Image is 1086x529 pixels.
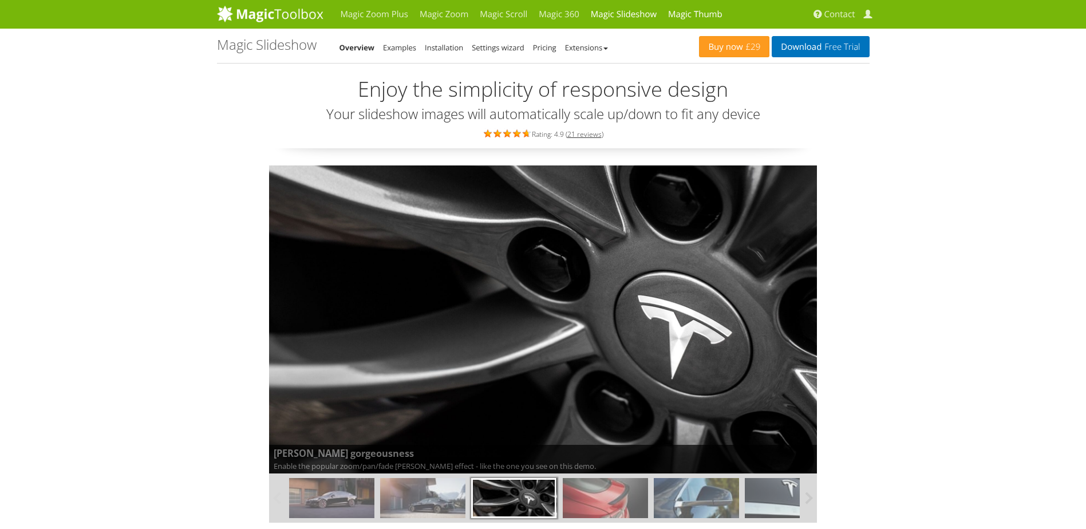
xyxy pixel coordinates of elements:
a: Buy now£29 [699,36,769,57]
span: Free Trial [822,42,860,52]
h2: Enjoy the simplicity of responsive design [217,78,870,101]
h3: Your slideshow images will automatically scale up/down to fit any device [217,106,870,121]
a: 21 reviews [567,129,602,139]
a: Settings wizard [472,42,524,53]
a: Extensions [565,42,608,53]
div: Rating: 4.9 ( ) [217,127,870,140]
a: Overview [339,42,375,53]
img: models-02.jpg [380,478,465,518]
img: models-07.jpg [745,478,830,518]
a: Installation [425,42,463,53]
img: models-06.jpg [654,478,739,518]
span: Contact [824,9,855,20]
b: [PERSON_NAME] gorgeousness [274,447,813,461]
a: DownloadFree Trial [772,36,869,57]
span: Enable the popular zoom/pan/fade [PERSON_NAME] effect - like the one you see on this demo. [269,445,818,473]
h1: Magic Slideshow [217,37,317,52]
a: Examples [383,42,416,53]
img: Ken Burns gorgeousness [214,135,872,504]
img: MagicToolbox.com - Image tools for your website [217,5,323,22]
img: models-01.jpg [289,478,374,518]
span: £29 [743,42,761,52]
a: Pricing [533,42,556,53]
img: models-04.jpg [563,478,648,518]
